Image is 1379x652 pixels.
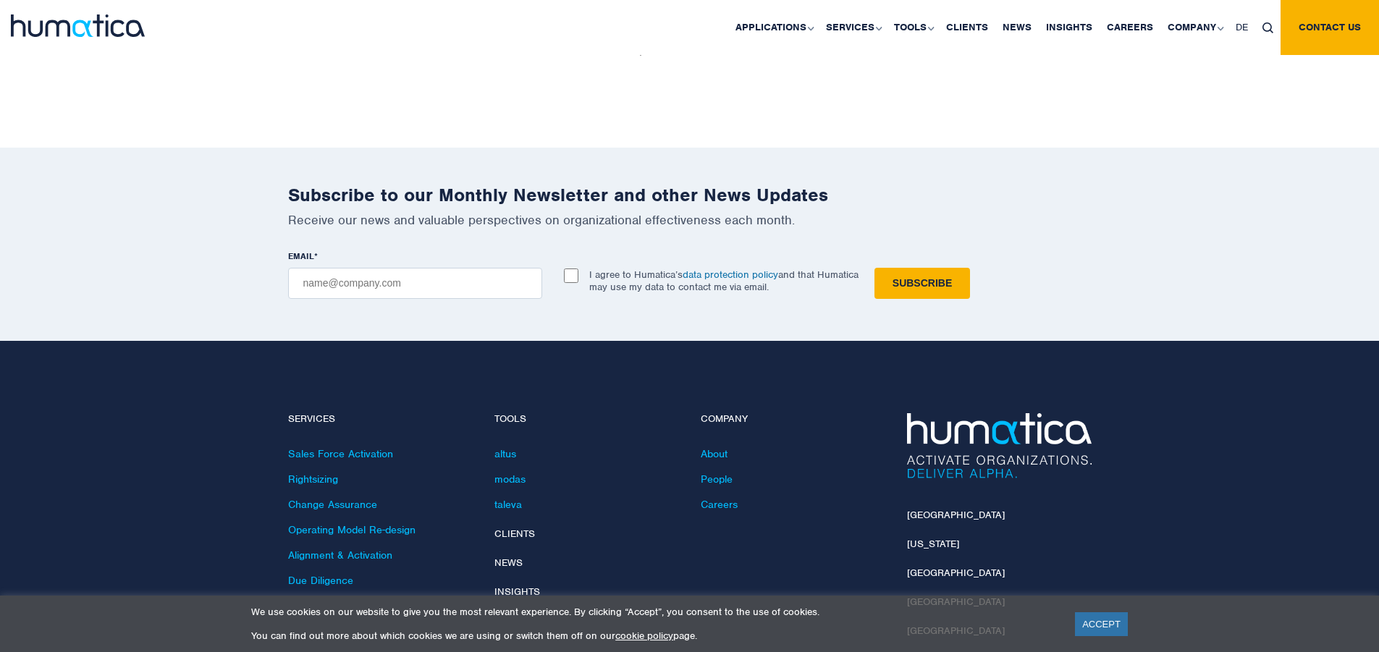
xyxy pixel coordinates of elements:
a: [US_STATE] [907,538,959,550]
a: News [494,556,523,569]
h2: Subscribe to our Monthly Newsletter and other News Updates [288,184,1092,206]
input: I agree to Humatica’sdata protection policyand that Humatica may use my data to contact me via em... [564,268,578,283]
span: EMAIL [288,250,314,262]
img: Humatica [907,413,1092,478]
a: ACCEPT [1075,612,1128,636]
a: Alignment & Activation [288,549,392,562]
h4: Services [288,413,473,426]
h4: Company [701,413,885,426]
a: Careers [701,498,738,511]
a: Sales Force Activation [288,447,393,460]
a: data protection policy [683,268,778,281]
a: People [701,473,733,486]
a: Insights [494,585,540,598]
a: cookie policy [615,630,673,642]
a: modas [494,473,526,486]
p: I agree to Humatica’s and that Humatica may use my data to contact me via email. [589,268,859,293]
a: [GEOGRAPHIC_DATA] [907,567,1005,579]
span: DE [1236,21,1248,33]
a: Due Diligence [288,574,353,587]
input: Subscribe [874,268,970,299]
img: logo [11,14,145,37]
a: Operating Model Re-design [288,523,416,536]
img: search_icon [1262,22,1273,33]
a: Rightsizing [288,473,338,486]
p: We use cookies on our website to give you the most relevant experience. By clicking “Accept”, you... [251,606,1057,618]
a: taleva [494,498,522,511]
a: Clients [494,528,535,540]
p: Receive our news and valuable perspectives on organizational effectiveness each month. [288,212,1092,228]
p: You can find out more about which cookies we are using or switch them off on our page. [251,630,1057,642]
input: name@company.com [288,268,542,299]
a: [GEOGRAPHIC_DATA] [907,509,1005,521]
h4: Tools [494,413,679,426]
a: Change Assurance [288,498,377,511]
a: About [701,447,728,460]
a: altus [494,447,516,460]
